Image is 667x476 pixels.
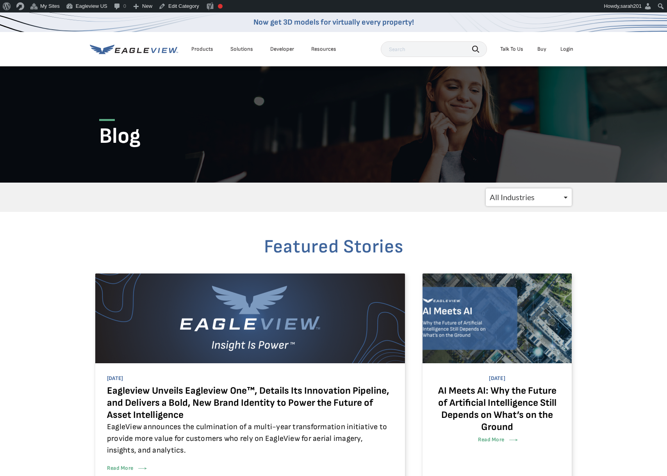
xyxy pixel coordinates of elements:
a: Now get 3D models for virtually every property! [253,18,414,27]
h1: Blog [99,119,568,150]
div: Login [560,46,573,53]
span: sarah201 [621,3,642,9]
a: Buy [537,46,546,53]
a: AI Meets AI: Why the Future of Artificial Intelligence Still Depends on What’s on the Ground [438,385,556,433]
div: Products [191,46,213,53]
a: Read More [107,465,145,471]
input: Search [381,41,487,57]
div: Needs improvement [218,4,223,9]
img: Aerial view of urban landscape with the following text featured prominently: AI Meet AI Why the F... [423,274,572,363]
a: Read More [478,436,516,443]
span: [DATE] [107,375,393,382]
span: [DATE] [434,375,560,382]
img: Eagleview logo featuring a stylized eagle with outstretched wings above the company name, accompa... [95,274,405,363]
div: Resources [311,46,336,53]
div: Talk To Us [500,46,523,53]
p: EagleView announces the culmination of a multi-year transformation initiative to provide more val... [107,421,393,456]
div: Solutions [230,46,253,53]
a: Developer [270,46,294,53]
a: Eagleview Unveils Eagleview One™, Details Its Innovation Pipeline, and Delivers a Bold, New Brand... [107,385,389,421]
h3: Featured Stories [95,235,572,259]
